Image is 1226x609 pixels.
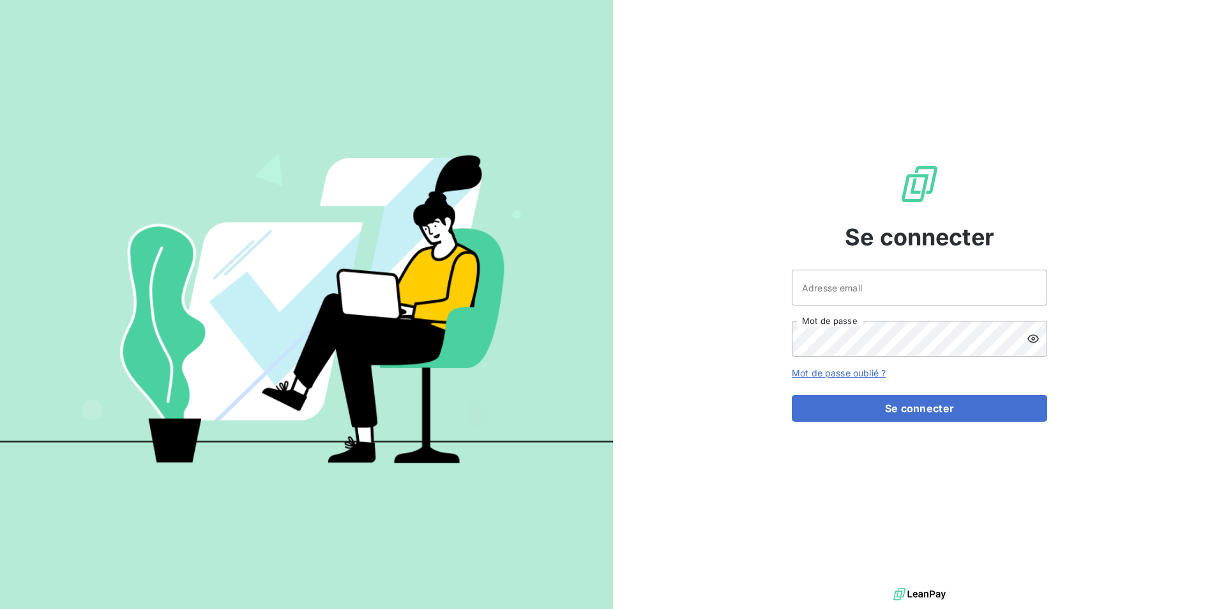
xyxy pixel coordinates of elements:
[845,220,994,254] span: Se connecter
[792,367,886,378] a: Mot de passe oublié ?
[792,270,1047,305] input: placeholder
[899,164,940,204] img: Logo LeanPay
[792,395,1047,422] button: Se connecter
[893,585,946,604] img: logo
